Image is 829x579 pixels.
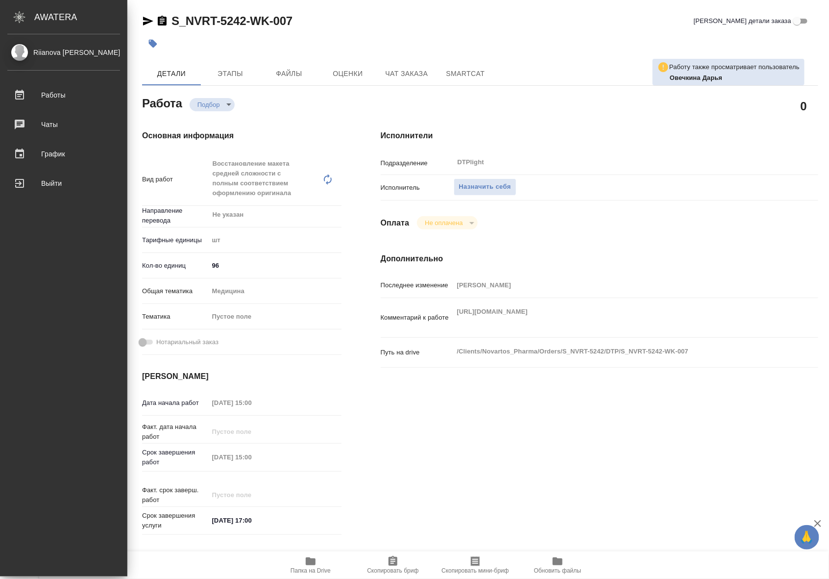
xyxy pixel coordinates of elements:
h2: Работа [142,94,182,111]
p: Кол-во единиц [142,261,209,271]
h2: 0 [801,98,807,114]
a: Работы [2,83,125,107]
span: Обновить файлы [534,567,582,574]
div: Riianova [PERSON_NAME] [7,47,120,58]
span: Скопировать бриф [367,567,418,574]
a: Чаты [2,112,125,137]
h4: Дополнительно [381,253,818,265]
div: Подбор [190,98,235,111]
div: AWATERA [34,7,127,27]
div: Медицина [209,283,341,300]
p: Общая тематика [142,286,209,296]
input: ✎ Введи что-нибудь [209,513,294,528]
span: Файлы [266,68,313,80]
p: Путь на drive [381,348,454,357]
p: Срок завершения услуги [142,511,209,530]
input: Пустое поле [209,488,294,502]
span: Скопировать мини-бриф [441,567,509,574]
h4: Основная информация [142,130,341,142]
p: Последнее изменение [381,280,454,290]
input: Пустое поле [209,396,294,410]
button: Скопировать мини-бриф [434,552,516,579]
textarea: /Clients/Novartos_Pharma/Orders/S_NVRT-5242/DTP/S_NVRT-5242-WK-007 [454,343,782,360]
span: Детали [148,68,195,80]
p: Тарифные единицы [142,235,209,245]
span: Папка на Drive [291,567,331,574]
span: Этапы [207,68,254,80]
button: Папка на Drive [269,552,352,579]
p: Направление перевода [142,206,209,226]
textarea: [URL][DOMAIN_NAME] [454,303,782,330]
div: Пустое поле [209,308,341,325]
button: Назначить себя [454,178,516,196]
a: S_NVRT-5242-WK-007 [171,14,293,27]
p: Факт. дата начала работ [142,422,209,442]
button: 🙏 [795,525,819,550]
div: Работы [7,88,120,102]
span: Нотариальный заказ [156,337,219,347]
input: ✎ Введи что-нибудь [209,258,341,273]
h4: Оплата [381,217,410,229]
p: Дата начала работ [142,398,209,408]
p: Исполнитель [381,183,454,193]
div: Подбор [417,216,477,229]
div: График [7,147,120,161]
input: Пустое поле [209,425,294,439]
span: [PERSON_NAME] детали заказа [694,16,791,26]
button: Скопировать бриф [352,552,434,579]
span: SmartCat [442,68,489,80]
div: Чаты [7,117,120,132]
div: шт [209,232,341,249]
div: Выйти [7,176,120,191]
button: Добавить тэг [142,33,164,54]
a: График [2,142,125,166]
p: Срок завершения работ [142,448,209,467]
h4: Исполнители [381,130,818,142]
p: Факт. срок заверш. работ [142,485,209,505]
button: Подбор [195,101,223,109]
button: Скопировать ссылку [156,15,168,27]
span: Оценки [324,68,371,80]
span: 🙏 [799,527,815,548]
button: Скопировать ссылку для ЯМессенджера [142,15,154,27]
a: Выйти [2,171,125,196]
span: Назначить себя [459,181,511,193]
button: Обновить файлы [516,552,599,579]
div: Пустое поле [212,312,330,322]
p: Вид работ [142,175,209,184]
input: Пустое поле [454,278,782,292]
p: Подразделение [381,158,454,168]
p: Тематика [142,312,209,322]
input: Пустое поле [209,450,294,464]
button: Не оплачена [422,219,465,227]
h4: [PERSON_NAME] [142,371,341,382]
span: Чат заказа [383,68,430,80]
p: Комментарий к работе [381,313,454,323]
